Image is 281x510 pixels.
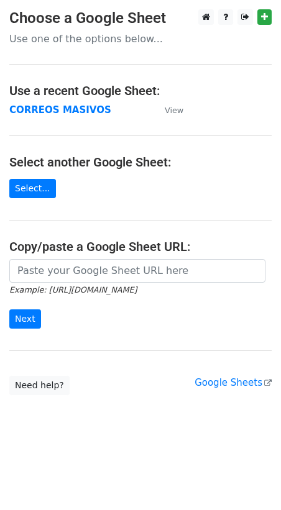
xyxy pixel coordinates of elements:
[165,106,183,115] small: View
[9,259,265,283] input: Paste your Google Sheet URL here
[9,155,272,170] h4: Select another Google Sheet:
[9,285,137,294] small: Example: [URL][DOMAIN_NAME]
[9,309,41,329] input: Next
[9,179,56,198] a: Select...
[152,104,183,116] a: View
[9,32,272,45] p: Use one of the options below...
[9,83,272,98] h4: Use a recent Google Sheet:
[195,377,272,388] a: Google Sheets
[9,239,272,254] h4: Copy/paste a Google Sheet URL:
[9,104,111,116] a: CORREOS MASIVOS
[9,376,70,395] a: Need help?
[9,9,272,27] h3: Choose a Google Sheet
